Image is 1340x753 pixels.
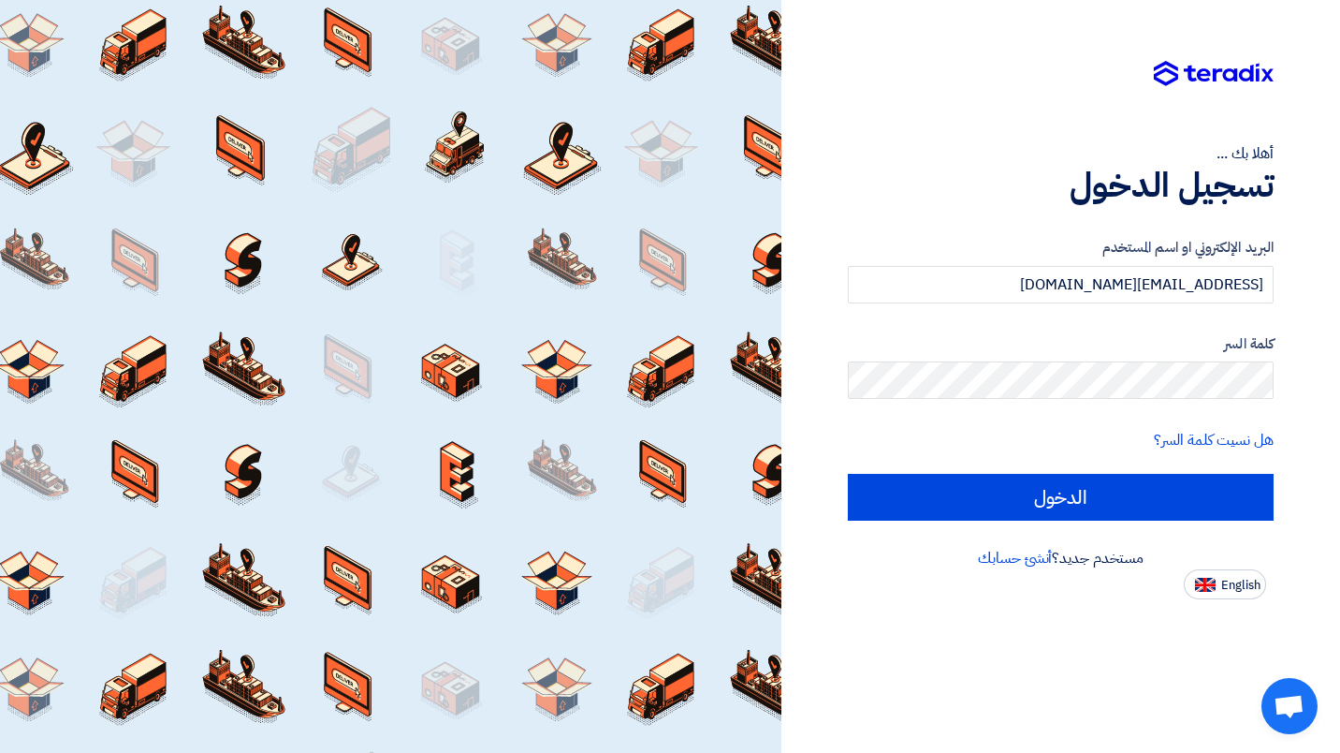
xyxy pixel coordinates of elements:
button: English [1184,569,1266,599]
label: البريد الإلكتروني او اسم المستخدم [848,237,1274,258]
label: كلمة السر [848,333,1274,355]
div: مستخدم جديد؟ [848,547,1274,569]
h1: تسجيل الدخول [848,165,1274,206]
div: Open chat [1261,678,1318,734]
a: هل نسيت كلمة السر؟ [1154,429,1274,451]
input: الدخول [848,474,1274,521]
a: أنشئ حسابك [978,547,1052,569]
img: en-US.png [1195,578,1216,592]
div: أهلا بك ... [848,142,1274,165]
span: English [1221,579,1260,592]
img: Teradix logo [1154,61,1274,87]
input: أدخل بريد العمل الإلكتروني او اسم المستخدم الخاص بك ... [848,266,1274,303]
